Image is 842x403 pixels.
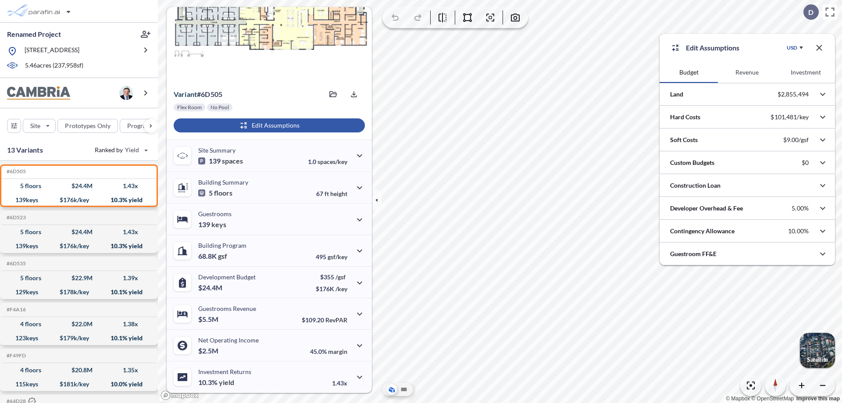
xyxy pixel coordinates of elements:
button: Program [120,119,167,133]
p: Guestrooms [198,210,232,218]
p: 45.0% [310,348,347,355]
p: $176K [316,285,347,292]
p: $101,481/key [771,113,809,121]
p: 5 [198,189,232,197]
p: $24.4M [198,283,224,292]
img: BrandImage [7,86,70,100]
h5: Click to copy the code [5,214,26,221]
h5: Click to copy the code [5,168,26,175]
p: Custom Budgets [670,158,714,167]
p: 13 Variants [7,145,43,155]
p: Net Operating Income [198,336,259,344]
p: Flex Room [177,104,202,111]
p: $2.5M [198,346,220,355]
p: 5.00% [792,204,809,212]
p: $109.20 [302,316,347,324]
p: Construction Loan [670,181,721,190]
p: [STREET_ADDRESS] [25,46,79,57]
p: Developer Overhead & Fee [670,204,743,213]
p: Site Summary [198,146,235,154]
h5: Click to copy the code [5,353,26,359]
p: Guestroom FF&E [670,250,717,258]
button: Prototypes Only [57,119,118,133]
p: D [808,8,813,16]
button: Edit Assumptions [174,118,365,132]
p: Land [670,90,683,99]
a: Mapbox homepage [161,390,199,400]
span: spaces/key [318,158,347,165]
p: Contingency Allowance [670,227,735,235]
button: Budget [660,62,718,83]
p: 495 [316,253,347,260]
p: No Pool [210,104,229,111]
p: 10.3% [198,378,234,387]
p: Renamed Project [7,29,61,39]
a: OpenStreetMap [751,396,794,402]
p: Investment Returns [198,368,251,375]
span: spaces [222,157,243,165]
span: /gsf [335,273,346,281]
img: Switcher Image [800,333,835,368]
p: $0 [802,159,809,167]
p: Guestrooms Revenue [198,305,256,312]
p: 10.00% [788,227,809,235]
p: Hard Costs [670,113,700,121]
span: margin [328,348,347,355]
p: # 6d505 [174,90,222,99]
p: $9.00/gsf [783,136,809,144]
p: 68.8K [198,252,227,260]
span: gsf/key [328,253,347,260]
span: yield [219,378,234,387]
button: Aerial View [386,384,397,395]
button: Investment [777,62,835,83]
p: $355 [316,273,347,281]
button: Revenue [718,62,776,83]
p: 1.43x [332,379,347,387]
p: Edit Assumptions [686,43,739,53]
p: $2,855,494 [778,90,809,98]
h5: Click to copy the code [5,307,26,313]
span: floors [214,189,232,197]
span: Variant [174,90,197,98]
button: Ranked by Yield [88,143,153,157]
p: Soft Costs [670,136,698,144]
p: 139 [198,157,243,165]
p: Program [127,121,152,130]
span: Yield [125,146,139,154]
button: Site [23,119,56,133]
p: 1.0 [308,158,347,165]
p: 67 [316,190,347,197]
p: Building Summary [198,178,248,186]
span: RevPAR [325,316,347,324]
div: USD [787,44,797,51]
p: 5.46 acres ( 237,958 sf) [25,61,83,71]
span: gsf [218,252,227,260]
h5: Click to copy the code [5,260,26,267]
span: ft [325,190,329,197]
a: Improve this map [796,396,840,402]
p: Satellite [807,356,828,363]
span: height [330,190,347,197]
p: Development Budget [198,273,256,281]
p: Site [30,121,40,130]
a: Mapbox [726,396,750,402]
p: Building Program [198,242,246,249]
p: 139 [198,220,226,229]
span: /key [335,285,347,292]
p: Prototypes Only [65,121,111,130]
button: Site Plan [399,384,409,395]
p: $5.5M [198,315,220,324]
button: Switcher ImageSatellite [800,333,835,368]
img: user logo [119,86,133,100]
span: keys [211,220,226,229]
